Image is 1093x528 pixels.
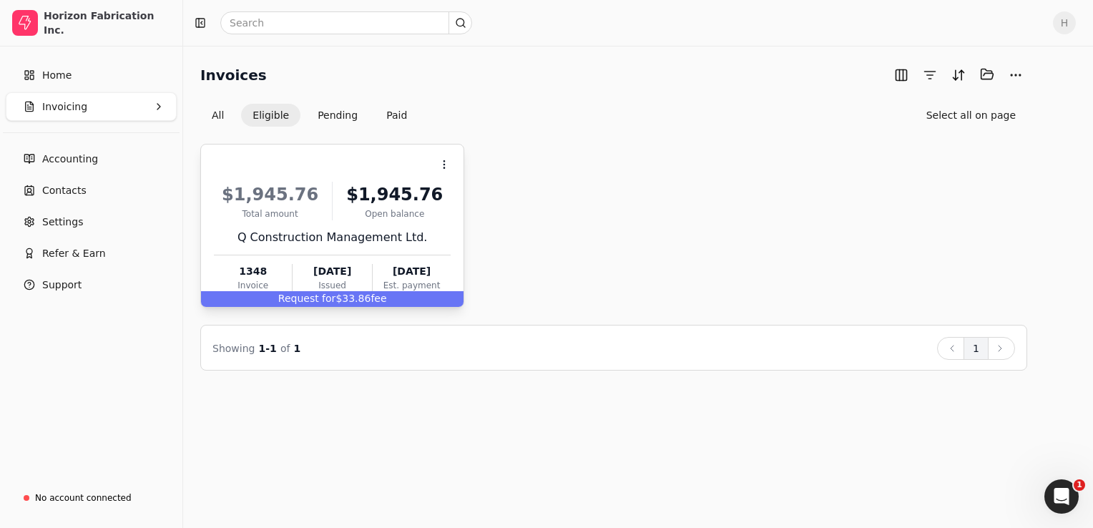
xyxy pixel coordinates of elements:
div: 1348 [214,264,292,279]
div: Est. payment [373,279,451,292]
div: Horizon Fabrication Inc. [44,9,170,37]
button: Sort [947,64,970,87]
button: More [1004,64,1027,87]
button: Pending [306,104,369,127]
button: Paid [375,104,418,127]
span: 1 [1074,479,1085,491]
a: Contacts [6,176,177,205]
div: $1,945.76 [338,182,451,207]
iframe: Intercom live chat [1044,479,1079,514]
span: Home [42,68,72,83]
span: Invoicing [42,99,87,114]
div: Total amount [214,207,326,220]
span: Accounting [42,152,98,167]
span: Request for [278,293,336,304]
span: of [280,343,290,354]
a: Accounting [6,145,177,173]
h2: Invoices [200,64,267,87]
div: No account connected [35,492,132,504]
span: Refer & Earn [42,246,106,261]
a: Home [6,61,177,89]
a: Settings [6,207,177,236]
button: Batch (0) [976,63,999,86]
div: Issued [293,279,371,292]
a: No account connected [6,485,177,511]
button: H [1053,11,1076,34]
div: $1,945.76 [214,182,326,207]
span: fee [371,293,386,304]
div: Invoice filter options [200,104,418,127]
button: Support [6,270,177,299]
button: Invoicing [6,92,177,121]
button: Eligible [241,104,300,127]
span: Support [42,278,82,293]
div: Invoice [214,279,292,292]
span: 1 [294,343,301,354]
button: Select all on page [915,104,1027,127]
button: All [200,104,235,127]
div: [DATE] [293,264,371,279]
input: Search [220,11,472,34]
div: [DATE] [373,264,451,279]
span: Showing [212,343,255,354]
span: Settings [42,215,83,230]
div: $33.86 [201,291,464,307]
div: Q Construction Management Ltd. [214,229,451,246]
span: 1 - 1 [259,343,277,354]
button: Refer & Earn [6,239,177,268]
div: Open balance [338,207,451,220]
button: 1 [964,337,989,360]
span: Contacts [42,183,87,198]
